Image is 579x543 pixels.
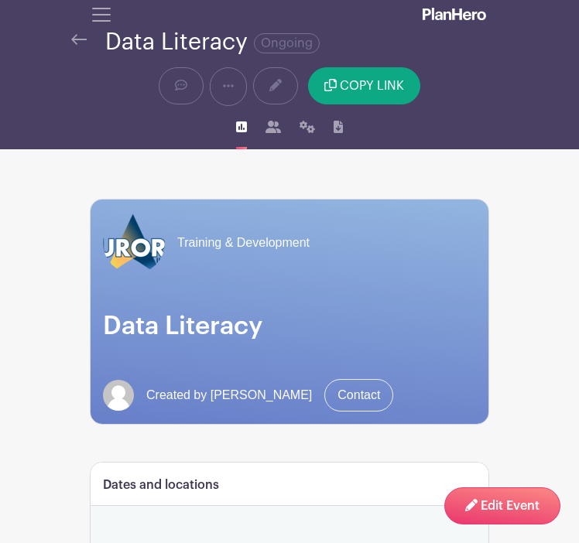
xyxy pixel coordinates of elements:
img: 2023_COA_Horiz_Logo_PMS_BlueStroke%204.png [103,212,165,274]
span: COPY LINK [340,80,404,92]
span: Ongoing [254,33,320,53]
div: Data Literacy [105,29,320,55]
a: Contact [324,379,393,412]
img: logo_white-6c42ec7e38ccf1d336a20a19083b03d10ae64f83f12c07503d8b9e83406b4c7d.svg [423,8,486,20]
a: Edit Event [444,487,560,524]
img: back-arrow-29a5d9b10d5bd6ae65dc969a981735edf675c4d7a1fe02e03b50dbd4ba3cdb55.svg [71,34,87,45]
h6: Dates and locations [103,478,219,493]
button: COPY LINK [308,67,420,104]
img: default-ce2991bfa6775e67f084385cd625a349d9dcbb7a52a09fb2fda1e96e2d18dcdb.png [103,380,134,411]
span: Edit Event [481,500,540,512]
span: Created by [PERSON_NAME] [146,386,312,405]
span: Training & Development [177,234,310,252]
h1: Data Literacy [103,311,476,342]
